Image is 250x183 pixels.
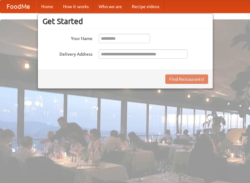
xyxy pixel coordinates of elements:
button: Find Restaurants! [165,74,208,84]
a: Recipe videos [127,0,164,13]
label: Delivery Address [42,49,92,57]
label: Your Name [42,34,92,42]
h3: Get Started [42,17,208,26]
a: FoodMe [0,0,36,13]
a: How it works [58,0,94,13]
a: Who we are [94,0,127,13]
a: Home [36,0,58,13]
